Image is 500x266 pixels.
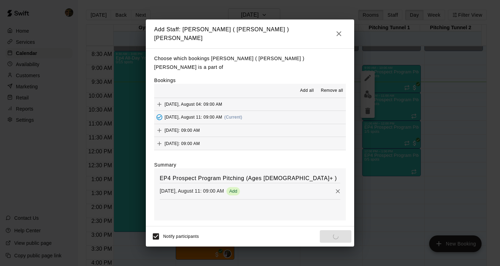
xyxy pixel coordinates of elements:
span: [DATE]: 09:00 AM [165,128,200,132]
span: Add [154,140,165,146]
h6: EP4 Prospect Program Pitching (Ages [DEMOGRAPHIC_DATA]+ ) [160,174,340,183]
h2: Add Staff: [PERSON_NAME] ( [PERSON_NAME] ) [PERSON_NAME] [146,19,354,48]
span: Add [226,188,240,194]
button: Add all [296,85,318,96]
span: Notify participants [163,234,199,239]
span: [DATE], August 04: 09:00 AM [165,102,222,106]
button: Added - Collect Payment[DATE], August 11: 09:00 AM(Current) [154,111,346,124]
p: [DATE], August 11: 09:00 AM [160,187,224,194]
span: [DATE], August 11: 09:00 AM [165,115,222,120]
button: Add[DATE]: 09:00 AM [154,124,346,137]
span: (Current) [224,115,242,120]
p: Choose which bookings [PERSON_NAME] ( [PERSON_NAME] ) [PERSON_NAME] is a part of [154,54,346,71]
button: Remove [333,186,343,196]
button: Remove all [318,85,346,96]
button: Add[DATE]: 09:00 AM [154,137,346,150]
span: Add all [300,87,314,94]
button: Added - Collect Payment [154,112,165,122]
span: [DATE]: 09:00 AM [165,141,200,146]
span: Remove all [321,87,343,94]
button: Add[DATE], August 04: 09:00 AM [154,98,346,111]
label: Summary [154,161,176,168]
span: Add [154,101,165,106]
span: Add [154,127,165,132]
label: Bookings [154,78,176,83]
